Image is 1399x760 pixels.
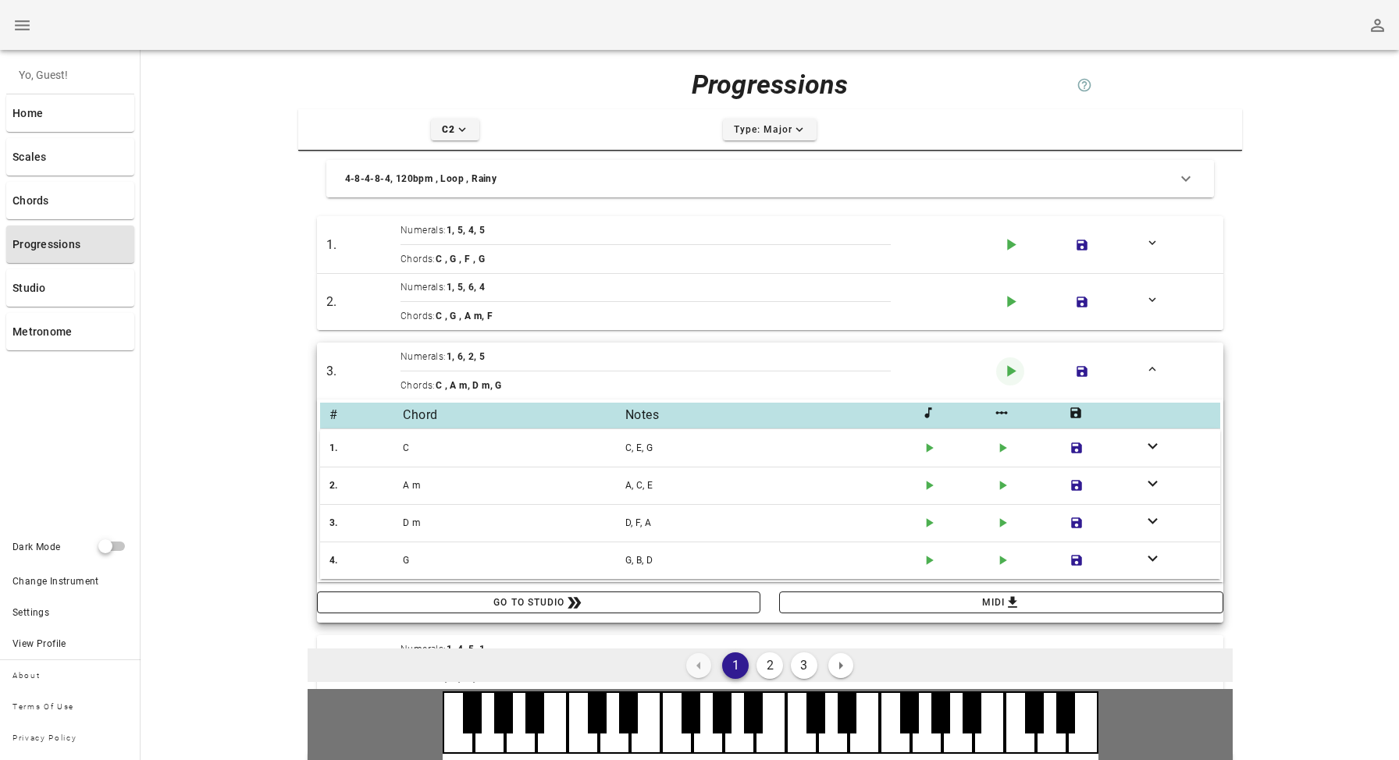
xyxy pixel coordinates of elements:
a: Metronome [6,313,134,350]
button: 2 [756,652,783,678]
span: C , A m, D m, G [436,380,502,391]
button: Type: Major [723,119,817,140]
button: 4.Numerals:1, 4, 5, 1Chords:C , F , G , C [317,635,1223,692]
div: C, E, G [622,437,918,459]
div: G, B, D [622,549,918,571]
span: Chords: [400,254,436,265]
button: Midi [779,591,1223,613]
span: C2 [441,123,469,137]
div: D m [400,512,621,534]
span: 1, 6, 2, 5 [447,351,486,362]
a: Chords [6,182,134,219]
span: C , G , F , G [436,254,485,265]
a: Progressions [6,226,134,263]
span: Numerals: [400,282,447,293]
a: Home [6,94,134,132]
button: C2 [431,119,479,140]
div: D, F, A [622,512,918,534]
button: 3.D mD, F, A [320,504,1220,542]
button: 2.Numerals:1, 5, 6, 4Chords:C , G , A m, F [317,273,1223,330]
span: Chords: [400,380,436,391]
div: 4. [326,549,400,571]
span: Numerals: [400,225,447,236]
button: 1 [722,652,749,678]
div: 2. [323,289,397,314]
button: 4.GG, B, D [320,542,1220,579]
span: Chords: [400,311,436,321]
button: 2.A mA, C, E [320,467,1220,504]
span: C , G , A m, F [436,311,493,321]
span: 1, 5, 6, 4 [447,282,486,293]
a: Studio [6,269,134,307]
div: 4-8-4-8-4, 120bpm , Loop , Rainy [345,171,1177,186]
div: A, C, E [622,474,918,496]
span: Midi [789,595,1212,610]
div: 2. [326,474,400,496]
div: A m [400,474,621,496]
div: # [326,403,400,428]
button: 1.CC, E, G [320,429,1220,467]
button: 4-8-4-8-4, 120bpm , Loop , Rainy [326,160,1214,197]
div: Yo, Guest! [6,56,134,94]
div: Chord [400,403,621,428]
div: 1. [326,437,400,459]
span: 1, 4, 5, 1 [447,644,486,655]
div: C [400,437,621,459]
button: 1.Numerals:1, 5, 4, 5Chords:C , G , F , G [317,216,1223,273]
a: Scales [6,138,134,176]
div: G [400,549,621,571]
div: 1. [323,233,397,257]
div: Notes [622,403,918,428]
span: Numerals: [400,351,447,362]
span: Type: Major [733,123,807,137]
button: 3.Numerals:1, 6, 2, 5Chords:C , A m, D m, G [317,343,1223,400]
button: Go To Studio [317,591,761,613]
div: Progressions [613,59,927,109]
span: Go To Studio [327,593,750,613]
div: 3. [323,359,397,384]
span: 1, 5, 4, 5 [447,225,486,236]
div: 3. [326,512,400,534]
button: 3 [791,652,817,678]
span: Numerals: [400,644,447,655]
